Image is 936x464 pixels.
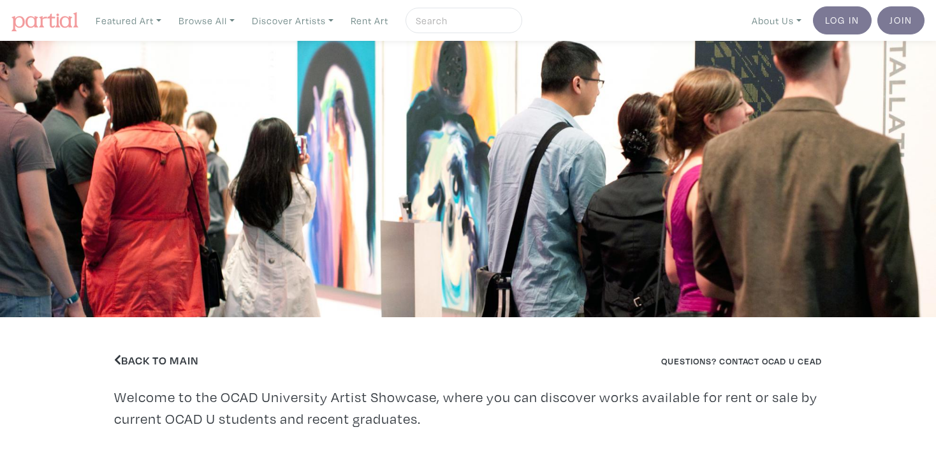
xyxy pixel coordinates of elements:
a: Browse All [173,8,240,34]
a: Featured Art [90,8,167,34]
p: Welcome to the OCAD University Artist Showcase, where you can discover works available for rent o... [114,386,822,430]
a: Questions? Contact OCAD U CEAD [661,355,822,367]
a: Back to Main [114,353,199,368]
a: Rent Art [345,8,394,34]
a: About Us [746,8,807,34]
a: Join [877,6,925,34]
input: Search [414,13,510,29]
a: Log In [813,6,872,34]
a: Discover Artists [246,8,339,34]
